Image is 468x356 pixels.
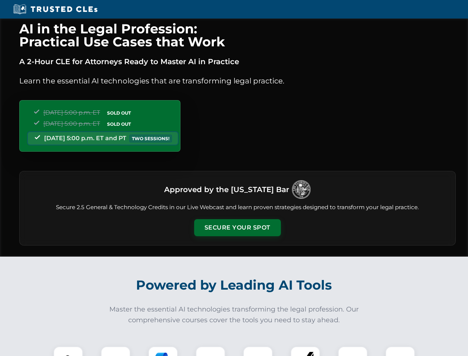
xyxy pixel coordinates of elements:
img: Trusted CLEs [11,4,100,15]
span: [DATE] 5:00 p.m. ET [43,120,100,127]
img: Logo [292,180,311,199]
span: SOLD OUT [104,120,133,128]
h1: AI in the Legal Profession: Practical Use Cases that Work [19,22,456,48]
p: Secure 2.5 General & Technology Credits in our Live Webcast and learn proven strategies designed ... [29,203,447,212]
h3: Approved by the [US_STATE] Bar [164,183,289,196]
p: Master the essential AI technologies transforming the legal profession. Our comprehensive courses... [104,304,364,326]
span: [DATE] 5:00 p.m. ET [43,109,100,116]
h2: Powered by Leading AI Tools [29,272,439,298]
span: SOLD OUT [104,109,133,117]
p: A 2-Hour CLE for Attorneys Ready to Master AI in Practice [19,56,456,67]
p: Learn the essential AI technologies that are transforming legal practice. [19,75,456,87]
button: Secure Your Spot [194,219,281,236]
